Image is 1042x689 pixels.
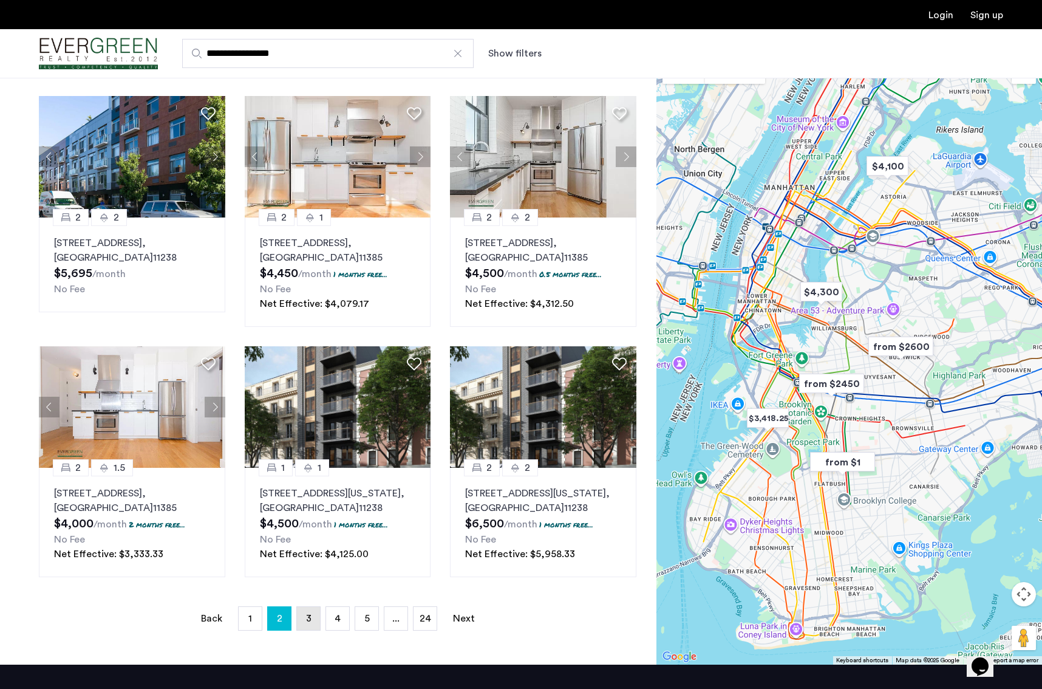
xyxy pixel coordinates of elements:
button: Drag Pegman onto the map to open Street View [1012,626,1036,650]
p: [STREET_ADDRESS][US_STATE] 11238 [465,486,621,515]
button: Next apartment [616,146,636,167]
sub: /month [298,269,332,279]
span: Net Effective: $5,958.33 [465,549,575,559]
p: 1 months free... [334,519,388,530]
span: 2 [486,210,492,225]
div: from $2450 [794,370,869,397]
p: 1 months free... [333,269,387,279]
sub: /month [504,519,537,529]
a: Next [452,607,476,630]
p: [STREET_ADDRESS][US_STATE] 11238 [260,486,416,515]
span: $6,500 [465,518,504,530]
button: Previous apartment [450,146,471,167]
span: No Fee [260,535,291,544]
iframe: chat widget [967,640,1006,677]
span: 2 [281,210,287,225]
div: from $1 [805,448,880,476]
button: Show or hide filters [488,46,542,61]
span: 2 [75,210,81,225]
span: 2 [75,461,81,475]
a: Login [928,10,953,20]
span: 5 [364,614,370,623]
p: 2 months free... [129,519,185,530]
span: No Fee [54,284,85,294]
a: 21[STREET_ADDRESS], [GEOGRAPHIC_DATA]113851 months free...No FeeNet Effective: $4,079.17 [245,218,431,327]
span: 2 [525,210,530,225]
p: [STREET_ADDRESS] 11385 [54,486,210,515]
p: 0.5 months free... [539,269,602,279]
a: 21.5[STREET_ADDRESS], [GEOGRAPHIC_DATA]113852 months free...No FeeNet Effective: $3,333.33 [39,468,225,577]
span: 2 [525,461,530,475]
nav: Pagination [39,606,636,631]
div: from $2600 [863,333,938,360]
img: 218_638580498003011127.jpeg [245,96,431,218]
span: $5,695 [54,267,92,279]
a: Registration [970,10,1003,20]
button: Next apartment [205,397,225,417]
a: Report a map error [990,656,1038,665]
div: $4,100 [862,153,913,180]
img: 2010_638513041911138351.jpeg [245,346,431,468]
input: Apartment Search [182,39,474,68]
div: $3,418.25 [742,405,794,432]
span: 2 [114,210,119,225]
button: Keyboard shortcuts [836,656,888,665]
span: No Fee [260,284,291,294]
p: 1 months free... [539,519,593,530]
button: Next apartment [205,146,225,167]
span: 2 [277,609,282,628]
span: No Fee [54,535,85,544]
span: $4,500 [465,267,504,279]
a: Open this area in Google Maps (opens a new window) [659,649,700,665]
a: 22[STREET_ADDRESS], [GEOGRAPHIC_DATA]113850.5 months free...No FeeNet Effective: $4,312.50 [450,218,636,327]
a: 22[STREET_ADDRESS][US_STATE], [GEOGRAPHIC_DATA]112381 months free...No FeeNet Effective: $5,958.33 [450,468,636,577]
span: $4,000 [54,518,94,530]
span: 1 [248,614,252,623]
img: 2010_638513041911138351.jpeg [450,346,636,468]
img: Google [659,649,700,665]
button: Next apartment [410,146,431,167]
button: Previous apartment [245,146,265,167]
sub: /month [92,269,126,279]
span: 24 [420,614,431,623]
img: 1998_638338701561771234.jpeg [39,346,225,468]
img: 1998_638320346082064080.jpeg [39,96,225,218]
img: 218_638548418454070783.jpeg [450,96,636,218]
p: [STREET_ADDRESS] 11385 [465,236,621,265]
button: Previous apartment [39,397,60,417]
span: 2 [486,461,492,475]
sub: /month [504,269,537,279]
span: 4 [335,614,341,623]
span: 3 [306,614,312,623]
span: $4,450 [260,267,298,279]
a: Back [199,607,223,630]
img: logo [39,31,158,77]
span: 1 [319,210,323,225]
span: No Fee [465,535,496,544]
p: [STREET_ADDRESS] 11385 [260,236,416,265]
a: Cazamio Logo [39,31,158,77]
span: ... [392,614,400,623]
span: Net Effective: $4,079.17 [260,299,369,309]
span: 1.5 [114,461,125,475]
span: 1 [281,461,285,475]
button: Previous apartment [39,146,60,167]
span: Map data ©2025 Google [896,657,959,663]
span: Net Effective: $4,312.50 [465,299,574,309]
a: 22[STREET_ADDRESS], [GEOGRAPHIC_DATA]11238No Fee [39,218,225,312]
p: [STREET_ADDRESS] 11238 [54,236,210,265]
span: Net Effective: $4,125.00 [260,549,369,559]
span: 1 [318,461,321,475]
div: $4,300 [795,278,847,306]
sub: /month [299,519,332,529]
a: 11[STREET_ADDRESS][US_STATE], [GEOGRAPHIC_DATA]112381 months free...No FeeNet Effective: $4,125.00 [245,468,431,577]
span: $4,500 [260,518,299,530]
span: Net Effective: $3,333.33 [54,549,163,559]
sub: /month [94,519,127,529]
span: No Fee [465,284,496,294]
button: Map camera controls [1012,582,1036,606]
